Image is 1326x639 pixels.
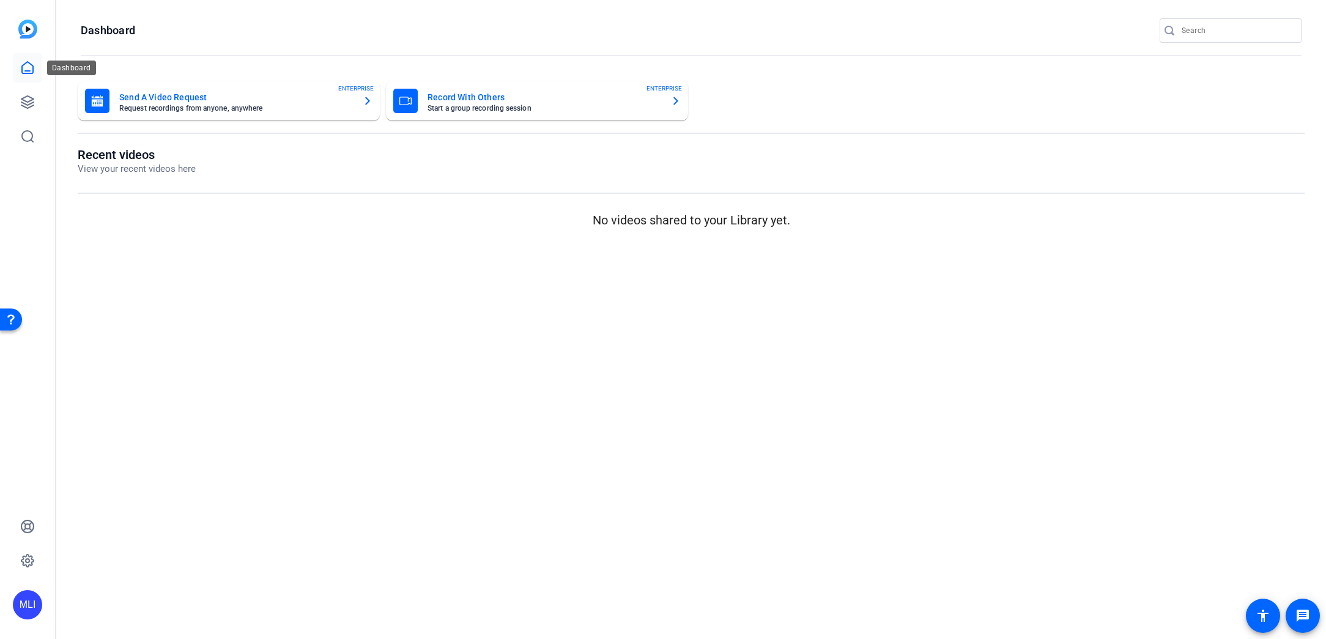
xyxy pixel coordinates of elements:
mat-card-title: Send A Video Request [119,90,353,105]
mat-card-subtitle: Start a group recording session [428,105,661,112]
span: ENTERPRISE [338,84,374,93]
mat-icon: message [1295,608,1310,623]
div: MLI [13,590,42,619]
p: No videos shared to your Library yet. [78,211,1305,229]
h1: Dashboard [81,23,135,38]
img: blue-gradient.svg [18,20,37,39]
div: Dashboard [47,61,96,75]
p: View your recent videos here [78,162,196,176]
h1: Recent videos [78,147,196,162]
mat-card-title: Record With Others [428,90,661,105]
button: Record With OthersStart a group recording sessionENTERPRISE [386,81,688,120]
mat-card-subtitle: Request recordings from anyone, anywhere [119,105,353,112]
mat-icon: accessibility [1256,608,1270,623]
span: ENTERPRISE [646,84,682,93]
input: Search [1182,23,1292,38]
button: Send A Video RequestRequest recordings from anyone, anywhereENTERPRISE [78,81,380,120]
